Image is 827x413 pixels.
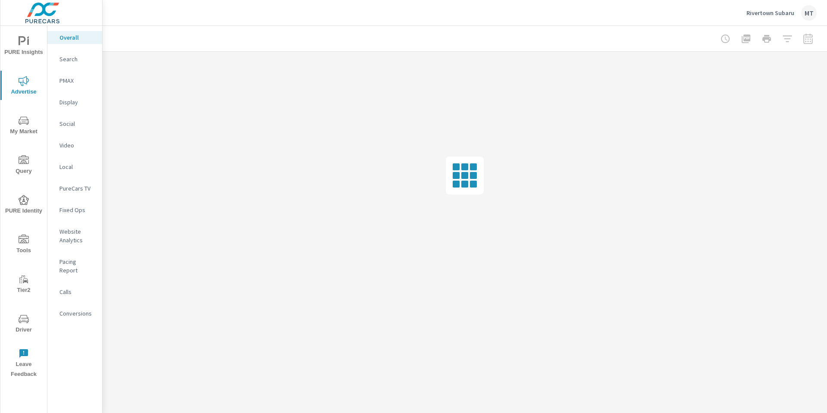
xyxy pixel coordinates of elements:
div: Pacing Report [47,255,102,277]
span: PURE Identity [3,195,44,216]
span: Tools [3,235,44,256]
p: Conversions [59,309,95,318]
div: Video [47,139,102,152]
p: Search [59,55,95,63]
div: PMAX [47,74,102,87]
div: Overall [47,31,102,44]
span: Advertise [3,76,44,97]
div: Calls [47,285,102,298]
div: Display [47,96,102,109]
p: Rivertown Subaru [746,9,794,17]
span: Driver [3,314,44,335]
div: Fixed Ops [47,203,102,216]
p: Local [59,163,95,171]
p: Video [59,141,95,150]
div: nav menu [0,26,47,383]
p: Calls [59,288,95,296]
p: Fixed Ops [59,206,95,214]
p: Display [59,98,95,106]
span: Leave Feedback [3,348,44,379]
span: Query [3,155,44,176]
p: Social [59,119,95,128]
div: MT [801,5,817,21]
div: PureCars TV [47,182,102,195]
div: Search [47,53,102,66]
span: Tier2 [3,274,44,295]
p: PMAX [59,76,95,85]
div: Social [47,117,102,130]
div: Website Analytics [47,225,102,247]
p: Overall [59,33,95,42]
p: PureCars TV [59,184,95,193]
div: Conversions [47,307,102,320]
span: My Market [3,116,44,137]
p: Website Analytics [59,227,95,244]
div: Local [47,160,102,173]
p: Pacing Report [59,257,95,275]
span: PURE Insights [3,36,44,57]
